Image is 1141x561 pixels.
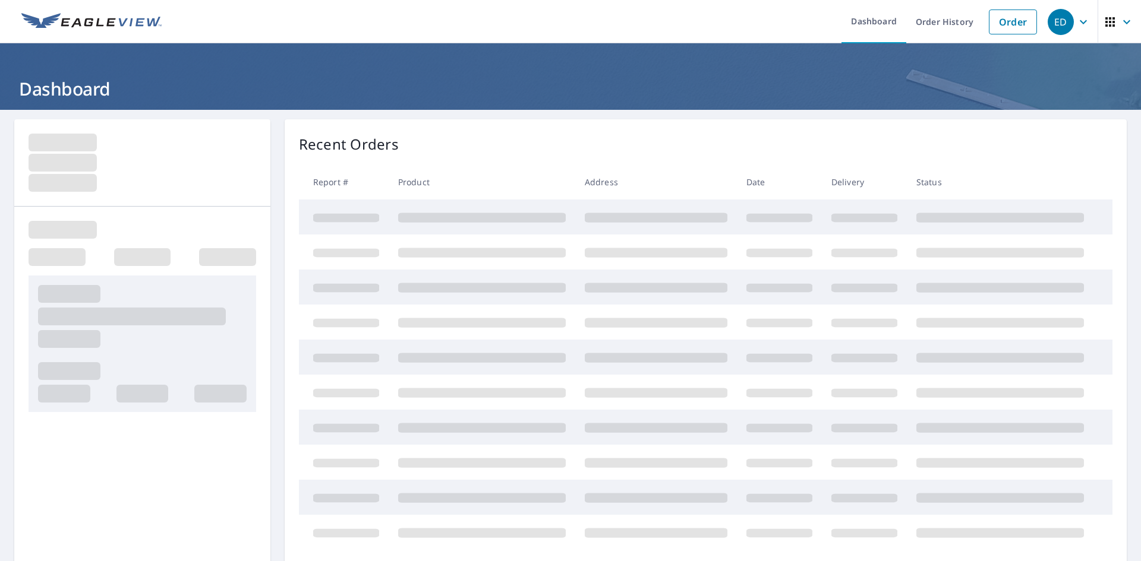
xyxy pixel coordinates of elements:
th: Delivery [822,164,907,199]
th: Product [389,164,575,199]
img: EV Logo [21,13,162,31]
a: Order [989,9,1037,34]
div: ED [1048,9,1074,35]
h1: Dashboard [14,77,1127,101]
th: Status [907,164,1093,199]
th: Date [737,164,822,199]
th: Report # [299,164,389,199]
th: Address [575,164,737,199]
p: Recent Orders [299,134,399,155]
